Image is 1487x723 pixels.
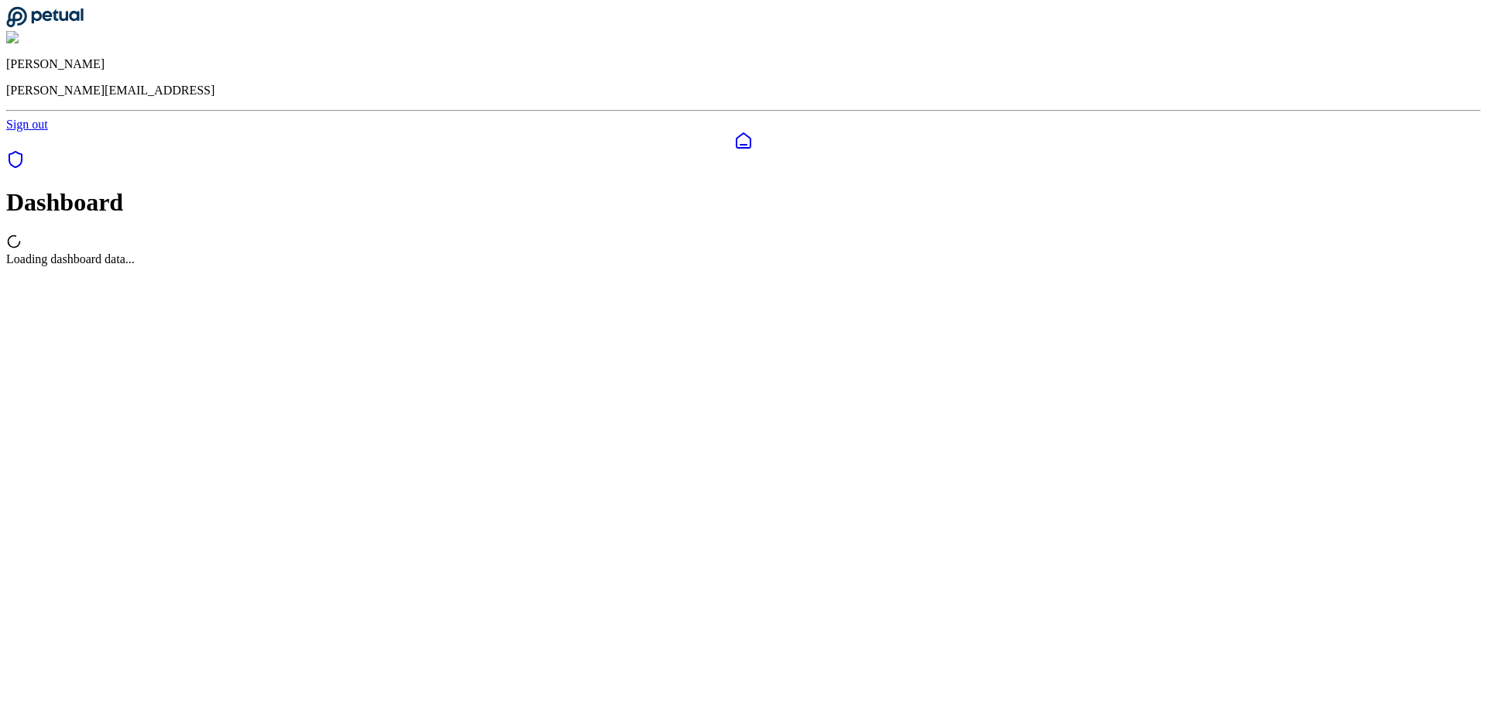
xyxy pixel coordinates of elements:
[6,118,48,131] a: Sign out
[6,132,1481,150] a: Dashboard
[6,188,1481,217] h1: Dashboard
[6,57,1481,71] p: [PERSON_NAME]
[6,252,1481,266] div: Loading dashboard data...
[6,84,1481,98] p: [PERSON_NAME][EMAIL_ADDRESS]
[6,17,84,30] a: Go to Dashboard
[6,158,25,171] a: SOC 1 Reports
[6,31,73,45] img: Andrew Li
